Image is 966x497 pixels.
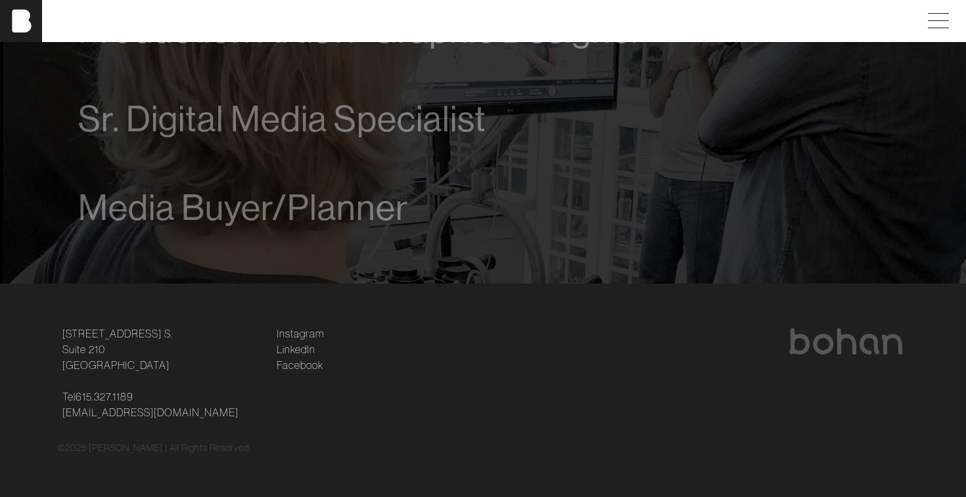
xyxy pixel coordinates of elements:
span: Media Buyer/Planner [78,188,409,228]
a: Instagram [277,326,324,341]
a: 615.327.1189 [76,389,133,404]
a: [STREET_ADDRESS] S.Suite 210[GEOGRAPHIC_DATA] [62,326,173,373]
div: © 2025 [57,441,909,455]
a: LinkedIn [277,341,315,357]
p: [PERSON_NAME] | All Rights Reserved. [89,441,251,455]
img: bohan logo [788,328,904,355]
a: [EMAIL_ADDRESS][DOMAIN_NAME] [62,404,239,420]
p: Tel [62,389,261,420]
a: Facebook [277,357,323,373]
span: Sr. Digital Media Specialist [78,99,486,139]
